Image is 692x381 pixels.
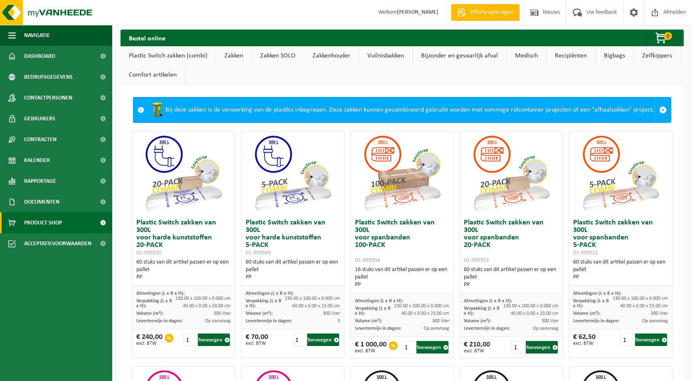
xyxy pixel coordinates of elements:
[216,46,251,65] a: Zakken
[142,132,225,215] img: 01-999950
[511,341,525,354] input: 1
[24,171,56,192] span: Rapportage
[24,87,72,108] span: Contactpersonen
[121,30,174,46] h2: Bestel online
[148,97,655,122] div: Bij deze zakken is de verwerking van de plastics inbegrepen. Deze zakken kunnen gecombineerd gebr...
[136,334,163,346] div: € 240,00
[136,311,163,316] span: Volume (m³):
[464,341,490,354] div: € 210,00
[246,259,340,281] div: 60 stuks van dit artikel passen er op een pallet
[547,46,595,65] a: Recipiënten
[149,102,165,118] img: WB-0240-HPE-GN-50.png
[246,250,271,256] span: 01-999949
[205,319,231,324] span: Op aanvraag
[573,219,668,256] h3: Plastic Switch zakken van 300L voor spanbanden 5-PACK
[136,259,231,281] div: 60 stuks van dit artikel passen er op een pallet
[121,65,185,85] a: Comfort artikelen
[359,46,412,65] a: Vuilnisbakken
[464,257,489,264] span: 01-999953
[24,129,57,150] span: Contracten
[468,8,515,17] span: Offerte aanvragen
[136,219,231,256] h3: Plastic Switch zakken van 300L voor harde kunststoffen 20-PACK
[183,334,197,346] input: 1
[355,257,380,264] span: 01-999954
[24,108,55,129] span: Gebruikers
[136,299,172,309] span: Verpakking (L x B x H):
[416,341,448,354] button: Toevoegen
[573,341,596,346] span: excl. BTW
[573,291,621,296] span: Afmetingen (L x B x H):
[304,46,359,65] a: Zakkenhouder
[470,132,553,215] img: 01-999953
[451,4,520,21] a: Offerte aanvragen
[246,341,268,346] span: excl. BTW
[24,150,50,171] span: Kalender
[246,311,273,316] span: Volume (m³):
[511,311,559,316] span: 40.00 x 0.00 x 23.00 cm
[355,341,387,354] div: € 1 000,00
[573,299,609,309] span: Verpakking (L x B x H):
[579,132,662,215] img: 01-999952
[634,46,680,65] a: Zelfkippers
[24,212,62,233] span: Product Shop
[464,299,512,304] span: Afmetingen (L x B x H):
[355,266,450,289] div: 16 stuks van dit artikel passen er op een pallet
[401,311,449,316] span: 40.00 x 0.00 x 23.00 cm
[323,311,340,316] span: 300 liter
[252,46,304,65] a: Zakken SOLO
[246,219,340,256] h3: Plastic Switch zakken van 300L voor harde kunststoffen 5-PACK
[621,334,634,346] input: 1
[251,132,334,215] img: 01-999949
[246,274,340,281] div: PP
[246,319,292,324] span: Levertermijn in dagen:
[246,299,281,309] span: Verpakking (L x B x H):
[573,259,668,281] div: 60 stuks van dit artikel passen er op een pallet
[573,250,598,256] span: 01-999952
[24,67,73,87] span: Bedrijfsgegevens
[337,319,340,324] span: 3
[464,349,490,354] span: excl. BTW
[24,46,55,67] span: Dashboard
[542,319,559,324] span: 300 liter
[307,334,339,346] button: Toevoegen
[355,349,387,354] span: excl. BTW
[464,319,491,324] span: Volume (m³):
[573,319,619,324] span: Levertermijn in dagen:
[651,311,668,316] span: 300 liter
[464,219,559,264] h3: Plastic Switch zakken van 300L voor spanbanden 20-PACK
[198,334,230,346] button: Toevoegen
[397,9,438,15] strong: [PERSON_NAME]
[136,341,163,346] span: excl. BTW
[293,334,306,346] input: 1
[175,296,231,301] span: 130.00 x 100.00 x 0.000 cm
[641,30,683,46] button: 0
[432,319,449,324] span: 300 liter
[464,306,500,316] span: Verpakking (L x B x H):
[664,32,672,40] span: 0
[355,319,382,324] span: Volume (m³):
[413,46,506,65] a: Bijzonder en gevaarlijk afval
[402,341,416,354] input: 1
[355,299,403,304] span: Afmetingen (L x B x H):
[24,25,50,46] span: Navigatie
[613,296,668,301] span: 130.00 x 100.00 x 0.000 cm
[292,304,340,309] span: 60.00 x 0.00 x 23.00 cm
[136,291,185,296] span: Afmetingen (L x B x H):
[355,219,450,264] h3: Plastic Switch zakken van 300L voor spanbanden 100-PACK
[183,304,231,309] span: 40.00 x 0.00 x 20.00 cm
[246,291,294,296] span: Afmetingen (L x B x H):
[635,334,667,346] button: Toevoegen
[24,233,91,254] span: Acceptatievoorwaarden
[573,334,596,346] div: € 62,50
[464,281,559,289] div: PP
[620,304,668,309] span: 40.00 x 0.00 x 23.00 cm
[464,266,559,289] div: 60 stuks van dit artikel passen er op een pallet
[655,97,671,122] a: Sluit melding
[503,304,559,309] span: 130.00 x 100.00 x 0.000 cm
[136,274,231,281] div: PP
[573,311,600,316] span: Volume (m³):
[424,326,449,331] span: Op aanvraag
[526,341,558,354] button: Toevoegen
[24,192,59,212] span: Documenten
[355,326,401,331] span: Levertermijn in dagen:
